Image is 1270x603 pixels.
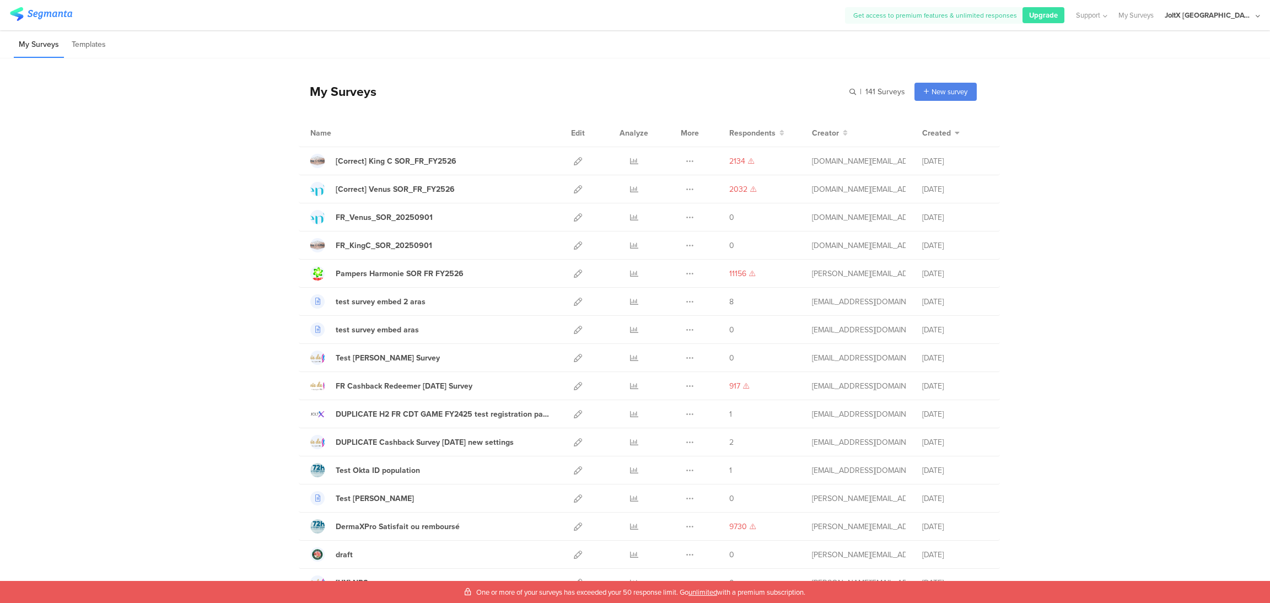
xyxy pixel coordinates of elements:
[812,127,839,139] span: Creator
[812,184,906,195] div: gommers.ag@pg.com
[10,7,72,21] img: segmanta logo
[729,127,784,139] button: Respondents
[1076,10,1100,20] span: Support
[812,437,906,448] div: debout.ld@pg.com
[729,296,734,308] span: 8
[812,240,906,251] div: gommers.ag@pg.com
[310,519,460,534] a: DermaXPro Satisfait ou remboursé
[566,119,590,147] div: Edit
[336,493,414,504] div: Test Ioana
[336,380,472,392] div: FR Cashback Redeemer MAY 25 Survey
[922,184,988,195] div: [DATE]
[922,324,988,336] div: [DATE]
[310,351,440,365] a: Test [PERSON_NAME] Survey
[678,119,702,147] div: More
[14,32,64,58] li: My Surveys
[310,379,472,393] a: FR Cashback Redeemer [DATE] Survey
[729,465,732,476] span: 1
[299,82,376,101] div: My Surveys
[812,268,906,279] div: sampieri.j@pg.com
[310,210,433,224] a: FR_Venus_SOR_20250901
[1029,10,1058,20] span: Upgrade
[729,268,746,279] span: 11156
[922,549,988,561] div: [DATE]
[922,296,988,308] div: [DATE]
[922,437,988,448] div: [DATE]
[310,182,455,196] a: [Correct] Venus SOR_FR_FY2526
[729,577,734,589] span: 0
[336,465,420,476] div: Test Okta ID population
[729,521,747,532] span: 9730
[729,549,734,561] span: 0
[812,212,906,223] div: gommers.ag@pg.com
[922,465,988,476] div: [DATE]
[922,240,988,251] div: [DATE]
[336,324,419,336] div: test survey embed aras
[932,87,967,97] span: New survey
[729,493,734,504] span: 0
[812,155,906,167] div: gommers.ag@pg.com
[922,127,951,139] span: Created
[922,127,960,139] button: Created
[812,465,906,476] div: ozkan.a@pg.com
[922,352,988,364] div: [DATE]
[336,408,550,420] div: DUPLICATE H2 FR CDT GAME FY2425 test registration page removed
[336,184,455,195] div: [Correct] Venus SOR_FR_FY2526
[812,296,906,308] div: ozkan.a@pg.com
[336,268,464,279] div: Pampers Harmonie SOR FR FY2526
[922,212,988,223] div: [DATE]
[729,352,734,364] span: 0
[310,407,550,421] a: DUPLICATE H2 FR CDT GAME FY2425 test registration page removed
[729,408,732,420] span: 1
[812,549,906,561] div: jones.aj.11@pg.com
[729,437,734,448] span: 2
[336,549,353,561] div: draft
[729,324,734,336] span: 0
[310,491,414,505] a: Test [PERSON_NAME]
[336,296,426,308] div: test survey embed 2 aras
[865,86,905,98] span: 141 Surveys
[336,577,368,589] div: [UX] NPS
[922,493,988,504] div: [DATE]
[336,437,514,448] div: DUPLICATE Cashback Survey October 2024 new settings
[617,119,650,147] div: Analyze
[853,10,1017,20] span: Get access to premium features & unlimited responses
[812,324,906,336] div: ozkan.a@pg.com
[336,155,456,167] div: [Correct] King C SOR_FR_FY2526
[922,380,988,392] div: [DATE]
[336,240,432,251] div: FR_KingC_SOR_20250901
[310,154,456,168] a: [Correct] King C SOR_FR_FY2526
[310,322,419,337] a: test survey embed aras
[729,380,740,392] span: 917
[922,268,988,279] div: [DATE]
[688,587,717,597] span: unlimited
[812,577,906,589] div: neila.a@pg.com
[310,575,368,590] a: [UX] NPS
[310,435,514,449] a: DUPLICATE Cashback Survey [DATE] new settings
[922,521,988,532] div: [DATE]
[858,86,863,98] span: |
[1165,10,1253,20] div: JoltX [GEOGRAPHIC_DATA]
[67,32,111,58] li: Templates
[922,408,988,420] div: [DATE]
[729,127,776,139] span: Respondents
[336,521,460,532] div: DermaXPro Satisfait ou remboursé
[310,127,376,139] div: Name
[729,240,734,251] span: 0
[336,352,440,364] div: Test Laurine Cashback Survey
[310,266,464,281] a: Pampers Harmonie SOR FR FY2526
[812,521,906,532] div: jones.aj.11@pg.com
[729,155,745,167] span: 2134
[812,380,906,392] div: malestic.lm@pg.com
[310,238,432,252] a: FR_KingC_SOR_20250901
[812,127,848,139] button: Creator
[729,212,734,223] span: 0
[336,212,433,223] div: FR_Venus_SOR_20250901
[922,577,988,589] div: [DATE]
[812,352,906,364] div: debout.ld@pg.com
[310,463,420,477] a: Test Okta ID population
[310,547,353,562] a: draft
[476,587,805,597] span: One or more of your surveys has exceeded your 50 response limit. Go with a premium subscription.
[310,294,426,309] a: test survey embed 2 aras
[812,493,906,504] div: benetou.ib@pg.com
